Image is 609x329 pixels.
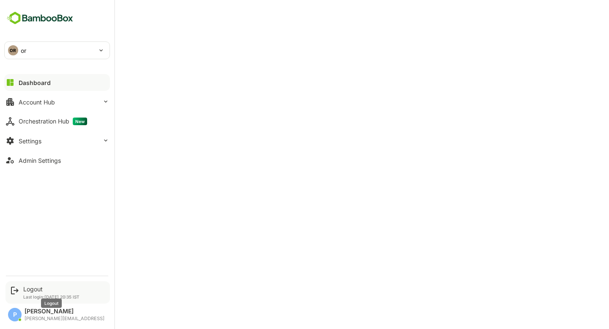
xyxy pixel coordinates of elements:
div: [PERSON_NAME][EMAIL_ADDRESS] [25,316,104,321]
img: BambooboxFullLogoMark.5f36c76dfaba33ec1ec1367b70bb1252.svg [4,10,76,26]
button: Account Hub [4,93,110,110]
div: Logout [23,285,80,293]
div: Account Hub [19,99,55,106]
p: or [21,46,26,55]
div: Admin Settings [19,157,61,164]
button: Admin Settings [4,152,110,169]
div: [PERSON_NAME] [25,308,104,315]
div: P [8,308,22,321]
div: ORor [5,42,110,59]
button: Orchestration HubNew [4,113,110,130]
div: OR [8,45,18,55]
button: Settings [4,132,110,149]
span: New [73,118,87,125]
div: Settings [19,137,41,145]
div: Orchestration Hub [19,118,87,125]
div: Dashboard [19,79,51,86]
p: Last login: [DATE] 20:35 IST [23,294,80,299]
button: Dashboard [4,74,110,91]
